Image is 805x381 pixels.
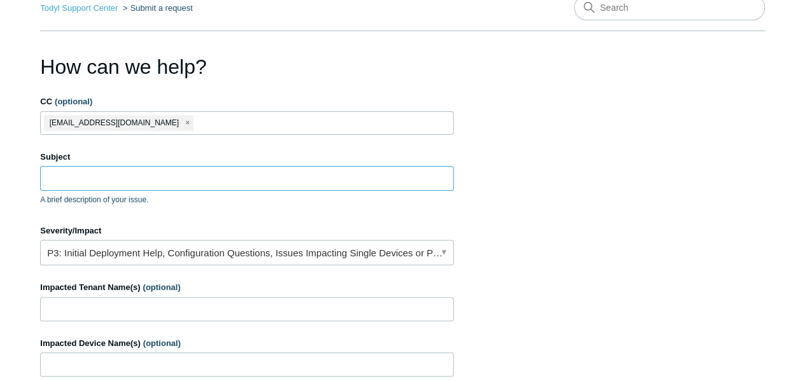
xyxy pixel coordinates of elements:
[143,338,181,348] span: (optional)
[50,116,179,130] span: [EMAIL_ADDRESS][DOMAIN_NAME]
[40,3,120,13] li: Todyl Support Center
[40,3,118,13] a: Todyl Support Center
[40,95,454,108] label: CC
[40,240,454,265] a: P3: Initial Deployment Help, Configuration Questions, Issues Impacting Single Devices or Past Out...
[55,97,92,106] span: (optional)
[40,194,454,205] p: A brief description of your issue.
[40,281,454,294] label: Impacted Tenant Name(s)
[40,151,454,163] label: Subject
[120,3,193,13] li: Submit a request
[40,52,454,82] h1: How can we help?
[143,282,181,292] span: (optional)
[40,225,454,237] label: Severity/Impact
[185,116,190,130] span: close
[40,337,454,350] label: Impacted Device Name(s)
